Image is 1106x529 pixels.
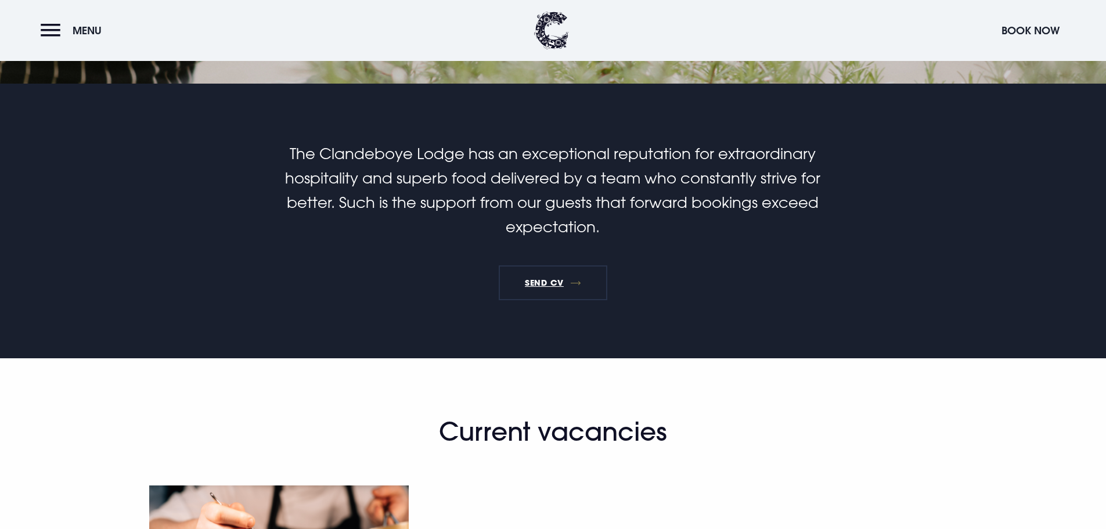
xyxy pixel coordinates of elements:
button: Menu [41,18,107,43]
p: The Clandeboye Lodge has an exceptional reputation for extraordinary hospitality and superb food ... [276,142,829,239]
img: Clandeboye Lodge [534,12,569,49]
button: Book Now [996,18,1065,43]
a: SEND CV [499,265,608,300]
span: Menu [73,24,102,37]
h2: Current vacancies [286,416,820,469]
